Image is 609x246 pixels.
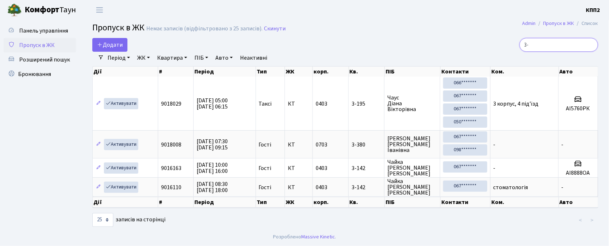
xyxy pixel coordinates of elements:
[349,197,385,208] th: Кв.
[4,52,76,67] a: Розширений пошук
[197,97,228,111] span: [DATE] 05:00 [DATE] 06:15
[301,233,335,241] a: Massive Kinetic
[493,100,539,108] span: 3 корпус, 4 під'їзд
[352,142,381,148] span: 3-380
[158,197,194,208] th: #
[352,165,381,171] span: 3-142
[491,67,559,77] th: Ком.
[7,3,22,17] img: logo.png
[520,38,598,52] input: Пошук...
[385,67,441,77] th: ПІБ
[562,105,595,112] h5: АІ5760РК
[104,98,138,109] a: Активувати
[562,170,595,177] h5: AI8888OA
[586,6,600,14] a: КПП2
[93,197,158,208] th: Дії
[316,100,327,108] span: 0403
[493,164,496,172] span: -
[349,67,385,77] th: Кв.
[562,183,564,191] span: -
[97,41,123,49] span: Додати
[104,182,138,193] a: Активувати
[493,141,496,149] span: -
[197,137,228,152] span: [DATE] 07:30 [DATE] 09:15
[237,52,270,64] a: Неактивні
[441,197,491,208] th: Контакти
[92,213,165,227] label: записів на сторінці
[91,4,109,16] button: Переключити навігацію
[273,233,336,241] div: Розроблено .
[256,197,285,208] th: Тип
[161,100,181,108] span: 9018029
[105,52,133,64] a: Період
[288,101,310,107] span: КТ
[4,38,76,52] a: Пропуск в ЖК
[387,95,437,112] span: Чаус Діана Вікторівна
[259,142,272,148] span: Гості
[146,25,262,32] div: Немає записів (відфільтровано з 25 записів).
[387,159,437,177] span: Чайка [PERSON_NAME] [PERSON_NAME]
[161,164,181,172] span: 9016163
[256,67,285,77] th: Тип
[316,164,327,172] span: 0403
[197,180,228,194] span: [DATE] 08:30 [DATE] 18:00
[104,139,138,150] a: Активувати
[92,213,113,227] select: записів на сторінці
[259,184,272,190] span: Гості
[316,141,327,149] span: 0703
[288,142,310,148] span: КТ
[385,197,441,208] th: ПІБ
[441,67,491,77] th: Контакти
[512,16,609,31] nav: breadcrumb
[154,52,190,64] a: Квартира
[313,67,349,77] th: корп.
[264,25,286,32] a: Скинути
[25,4,76,16] span: Таун
[522,20,536,27] a: Admin
[288,184,310,190] span: КТ
[25,4,59,16] b: Комфорт
[574,20,598,27] li: Список
[285,197,313,208] th: ЖК
[543,20,574,27] a: Пропуск в ЖК
[104,162,138,174] a: Активувати
[259,165,272,171] span: Гості
[197,161,228,175] span: [DATE] 10:00 [DATE] 16:00
[387,178,437,196] span: Чайка [PERSON_NAME] [PERSON_NAME]
[259,101,272,107] span: Таксі
[134,52,153,64] a: ЖК
[387,136,437,153] span: [PERSON_NAME] [PERSON_NAME] Іванівна
[352,184,381,190] span: 3-142
[562,141,564,149] span: -
[559,197,598,208] th: Авто
[491,197,559,208] th: Ком.
[4,24,76,38] a: Панель управління
[288,165,310,171] span: КТ
[559,67,598,77] th: Авто
[18,70,51,78] span: Бронювання
[352,101,381,107] span: 3-195
[194,67,256,77] th: Період
[285,67,313,77] th: ЖК
[19,56,70,64] span: Розширений пошук
[493,183,528,191] span: стоматологія
[92,38,127,52] a: Додати
[19,27,68,35] span: Панель управління
[93,67,158,77] th: Дії
[313,197,349,208] th: корп.
[194,197,256,208] th: Період
[161,141,181,149] span: 9018008
[161,183,181,191] span: 9016110
[4,67,76,81] a: Бронювання
[316,183,327,191] span: 0403
[192,52,211,64] a: ПІБ
[158,67,194,77] th: #
[213,52,236,64] a: Авто
[19,41,55,49] span: Пропуск в ЖК
[92,21,144,34] span: Пропуск в ЖК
